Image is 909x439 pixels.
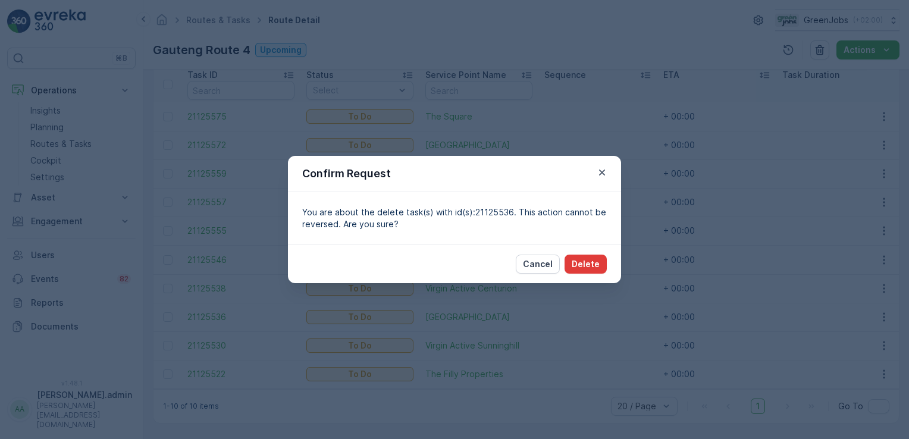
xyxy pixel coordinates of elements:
p: Confirm Request [302,165,391,182]
p: Delete [572,258,600,270]
p: Cancel [523,258,553,270]
p: You are about the delete task(s) with id(s):21125536. This action cannot be reversed. Are you sure? [302,206,607,230]
button: Delete [565,255,607,274]
button: Cancel [516,255,560,274]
